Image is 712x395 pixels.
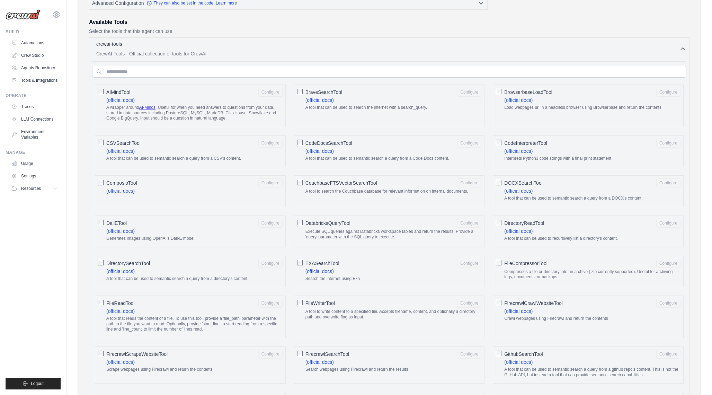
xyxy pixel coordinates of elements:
a: (official docs) [305,148,334,154]
div: Build [6,29,61,35]
p: Search the internet using Exa [305,276,482,282]
p: Load webpages url in a headless browser using Browserbase and return the contents [504,105,680,111]
button: FileWriterTool A tool to write content to a specified file. Accepts filename, content, and option... [457,299,481,308]
button: CSVSearchTool (official docs) A tool that can be used to semantic search a query from a CSV's con... [258,139,283,148]
p: A tool that can be used to semantic search a query from a github repo's content. This is not the ... [504,367,680,378]
span: FileReadTool [106,300,135,307]
button: FirecrawlCrawlWebsiteTool (official docs) Crawl webpages using Firecrawl and return the contents [656,299,680,308]
span: FirecrawlCrawlWebsiteTool [504,300,563,307]
p: Compresses a file or directory into an archive (.zip currently supported). Useful for archiving l... [504,269,680,280]
a: Usage [8,158,61,169]
span: CSVSearchTool [106,140,141,147]
button: BraveSearchTool (official docs) A tool that can be used to search the internet with a search_query. [457,88,481,97]
a: AI-Minds [139,105,155,110]
span: DOCXSearchTool [504,179,543,186]
button: DirectoryReadTool (official docs) A tool that can be used to recursively list a directory's content. [656,219,680,228]
a: LLM Connections [8,114,61,125]
button: FirecrawlScrapeWebsiteTool (official docs) Scrape webpages using Firecrawl and return the contents [258,350,283,359]
button: Resources [8,183,61,194]
span: AIMindTool [106,89,130,96]
button: ComposioTool (official docs) [258,178,283,187]
button: CodeDocsSearchTool (official docs) A tool that can be used to semantic search a query from a Code... [457,139,481,148]
a: Traces [8,101,61,112]
a: (official docs) [504,97,533,103]
a: Environment Variables [8,126,61,143]
a: (official docs) [106,269,135,274]
a: (official docs) [106,188,135,194]
p: A tool that can be used to semantic search a query from a CSV's content. [106,156,283,161]
a: (official docs) [106,148,135,154]
span: DirectorySearchTool [106,260,150,267]
a: (official docs) [106,359,135,365]
span: BraveSearchTool [305,89,342,96]
span: ComposioTool [106,179,137,186]
span: EXASearchTool [305,260,339,267]
a: (official docs) [504,228,533,234]
button: DatabricksQueryTool Execute SQL queries against Databricks workspace tables and return the result... [457,219,481,228]
div: Manage [6,150,61,155]
a: (official docs) [504,359,533,365]
p: Execute SQL queries against Databricks workspace tables and return the results. Provide a 'query'... [305,229,482,240]
button: CodeInterpreterTool (official docs) Interprets Python3 code strings with a final print statement. [656,139,680,148]
a: (official docs) [504,148,533,154]
a: (official docs) [504,308,533,314]
h3: Available Tools [89,18,689,26]
button: EXASearchTool (official docs) Search the internet using Exa [457,259,481,268]
a: (official docs) [106,228,135,234]
p: A tool that can be used to semantic search a query from a Code Docs content. [305,156,482,161]
a: (official docs) [504,188,533,194]
p: Generates images using OpenAI's Dall-E model. [106,236,283,242]
button: FileCompressorTool Compresses a file or directory into an archive (.zip currently supported). Use... [656,259,680,268]
button: DOCXSearchTool (official docs) A tool that can be used to semantic search a query from a DOCX's c... [656,178,680,187]
p: A tool that can be used to semantic search a query from a directory's content. [106,276,283,282]
a: (official docs) [305,359,334,365]
span: DatabricksQueryTool [305,220,350,227]
span: DirectoryReadTool [504,220,544,227]
span: Resources [21,186,41,191]
span: FirecrawlSearchTool [305,351,349,358]
button: Logout [6,378,61,389]
p: crewai-tools [96,41,122,47]
span: FileWriterTool [305,300,335,307]
p: Select the tools that this agent can use. [89,28,689,35]
a: (official docs) [305,97,334,103]
button: FileReadTool (official docs) A tool that reads the content of a file. To use this tool, provide a... [258,299,283,308]
button: AIMindTool (official docs) A wrapper aroundAI-Minds. Useful for when you need answers to question... [258,88,283,97]
p: A wrapper around . Useful for when you need answers to questions from your data, stored in data s... [106,105,283,121]
span: CodeDocsSearchTool [305,140,352,147]
a: (official docs) [305,269,334,274]
button: CouchbaseFTSVectorSearchTool A tool to search the Couchbase database for relevant information on ... [457,178,481,187]
p: A tool to write content to a specified file. Accepts filename, content, and optionally a director... [305,309,482,320]
a: Agents Repository [8,62,61,73]
button: GithubSearchTool (official docs) A tool that can be used to semantic search a query from a github... [656,350,680,359]
p: A tool that can be used to search the internet with a search_query. [305,105,482,111]
p: Crawl webpages using Firecrawl and return the contents [504,316,680,322]
a: They can also be set in the code. Learn more [146,0,237,6]
img: Logo [6,9,40,20]
p: CrewAI Tools - Official collection of tools for CrewAI [96,50,679,57]
p: A tool that can be used to recursively list a directory's content. [504,236,680,242]
div: Operate [6,93,61,98]
span: CouchbaseFTSVectorSearchTool [305,179,377,186]
a: (official docs) [106,308,135,314]
button: DallETool (official docs) Generates images using OpenAI's Dall-E model. [258,219,283,228]
a: (official docs) [106,97,135,103]
button: FirecrawlSearchTool (official docs) Search webpages using Firecrawl and return the results [457,350,481,359]
span: FirecrawlScrapeWebsiteTool [106,351,168,358]
p: A tool that reads the content of a file. To use this tool, provide a 'file_path' parameter with t... [106,316,283,332]
span: GithubSearchTool [504,351,543,358]
button: BrowserbaseLoadTool (official docs) Load webpages url in a headless browser using Browserbase and... [656,88,680,97]
a: Tools & Integrations [8,75,61,86]
span: CodeInterpreterTool [504,140,547,147]
p: A tool that can be used to semantic search a query from a DOCX's content. [504,196,680,201]
button: DirectorySearchTool (official docs) A tool that can be used to semantic search a query from a dir... [258,259,283,268]
p: Scrape webpages using Firecrawl and return the contents [106,367,283,372]
span: BrowserbaseLoadTool [504,89,552,96]
p: A tool to search the Couchbase database for relevant information on internal documents. [305,189,482,194]
a: Settings [8,170,61,182]
span: DallETool [106,220,127,227]
a: Automations [8,37,61,49]
p: Interprets Python3 code strings with a final print statement. [504,156,680,161]
p: Search webpages using Firecrawl and return the results [305,367,482,372]
span: Logout [31,381,44,386]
